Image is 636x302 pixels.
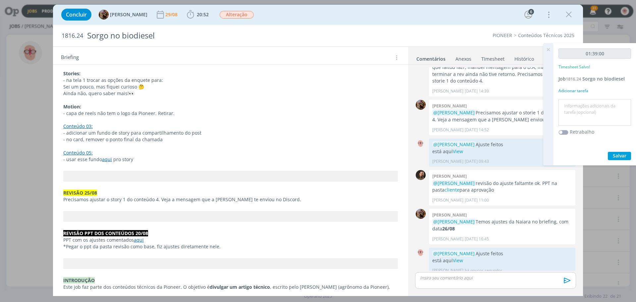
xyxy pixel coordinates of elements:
div: Sorgo no biodiesel [84,28,358,44]
a: cliente [445,187,459,193]
a: Conteúdos Técnicos 2025 [518,32,574,38]
img: A [416,209,426,219]
span: - capa de reels não tem o logo da Pioneer. Retirar. [63,110,175,116]
span: , escrito pelo [PERSON_NAME] (agrônomo da Pioneer), sobre o tema: [63,284,391,297]
span: - usar esse fundo [63,156,102,162]
p: revisão do ajuste faltamte ok. PPT na pasta para aprovação [432,180,572,194]
span: 20:52 [197,11,209,18]
span: @[PERSON_NAME] [433,109,475,116]
div: 29/08 [165,12,179,17]
a: Histórico [514,53,534,62]
span: Este job faz parte dos conteúdos técnicos da Pioneer. O objetivo é [63,284,210,290]
a: aqui [134,237,144,243]
a: Conteúdo 03: [63,123,93,129]
span: Alteração [220,11,254,19]
button: Concluir [61,9,91,21]
b: [PERSON_NAME] [432,173,467,179]
a: View [453,257,463,264]
strong: INTRODUÇÃO [63,277,95,283]
p: *Pegar o ppt da pasta revisão como base, fiz ajustes diretamente nele. [63,243,398,250]
button: 6 [523,9,534,20]
strong: Sorgo como Matéria-Prima para Produção de Biodiesel [94,290,219,296]
strong: divulgar um [210,284,237,290]
span: Sorgo no biodiesel [582,76,625,82]
button: Salvar [608,152,631,160]
img: A [416,248,426,258]
p: Timesheet Salvo! [558,64,590,70]
span: @[PERSON_NAME] [433,250,475,257]
label: Retrabalho [570,128,594,135]
p: está aqui [432,148,572,155]
p: Ainda não, quero saber mais!👀 [63,90,398,97]
p: Sei um pouco, mas fiquei curioso 🤔 [63,84,398,90]
b: [PERSON_NAME] [432,103,467,109]
span: [DATE] 14:39 [465,88,489,94]
b: [PERSON_NAME] [432,212,467,218]
div: dialog [53,5,583,296]
a: Job1816.24Sorgo no biodiesel [558,76,625,82]
span: 1816.24 [566,76,581,82]
strong: Motion: [63,103,81,110]
strong: artigo técnico [238,284,270,290]
p: Temos ajustes da Naiara no briefing, com data [432,218,572,232]
p: [PERSON_NAME] [432,236,463,242]
img: A [416,139,426,149]
p: Precisamos ajustar o storie 1 do conteúdo 4. Veja a mensagem que a [PERSON_NAME] enviou. [432,109,572,123]
span: . [219,290,220,296]
button: 20:52 [185,9,210,20]
img: J [416,170,426,180]
span: Precisamos ajustar o story 1 do conteúdo 4. Veja a mensagem que a [PERSON_NAME] te enviou no Disc... [63,196,301,203]
p: Ajuste feitos [432,141,572,148]
a: aqui [102,156,112,162]
span: [DATE] 16:45 [465,236,489,242]
span: Concluir [66,12,87,17]
img: A [99,10,109,20]
button: A[PERSON_NAME] [99,10,147,20]
strong: REVISÃO 25/08 [63,190,97,196]
p: [PERSON_NAME] [432,88,463,94]
div: 6 [528,9,534,15]
span: [DATE] 14:52 [465,127,489,133]
button: Alteração [219,11,254,19]
strong: REVISÃO PPT DOS CONTEÚDOS 20/08 [63,230,148,236]
span: há poucos segundos [465,268,503,273]
p: Ajuste feitos [432,250,572,257]
a: Conteúdo 05: [63,150,93,156]
a: View [453,148,463,154]
span: [PERSON_NAME] [110,12,147,17]
p: [PERSON_NAME] [432,127,463,133]
p: [PERSON_NAME] [432,197,463,203]
a: Comentários [416,53,446,62]
img: A [416,100,426,110]
p: está aqui [432,257,572,264]
div: Adicionar tarefa [558,88,631,94]
div: Anexos [455,56,471,62]
span: - no card, remover o ponto final da chamada [63,136,163,143]
p: [PERSON_NAME] [432,268,463,273]
p: - na tela 1 trocar as opções da enquete para: [63,77,398,84]
span: [DATE] 09:43 [465,158,489,164]
strong: 26/08 [442,225,455,232]
span: 1816.24 [62,32,83,39]
span: Salvar [613,152,626,159]
span: @[PERSON_NAME] [433,180,475,186]
a: PIONEER [493,32,512,38]
strong: Stories: [63,70,80,77]
span: pro story [113,156,133,162]
a: Timesheet [481,53,505,62]
p: PPT com os ajustes comentados [63,237,398,243]
p: [PERSON_NAME] [432,158,463,164]
span: [DATE] 11:00 [465,197,489,203]
span: @[PERSON_NAME] [433,218,475,225]
span: - adicionar um fundo de story para compartilhamento do post [63,130,201,136]
span: Briefing [61,53,79,62]
p: revisão dos ajustes feita. Tem um ajuste que faltou fazr, mandei mensagem para o D.A, mas até eu ... [432,57,572,85]
span: @[PERSON_NAME] [433,141,475,148]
